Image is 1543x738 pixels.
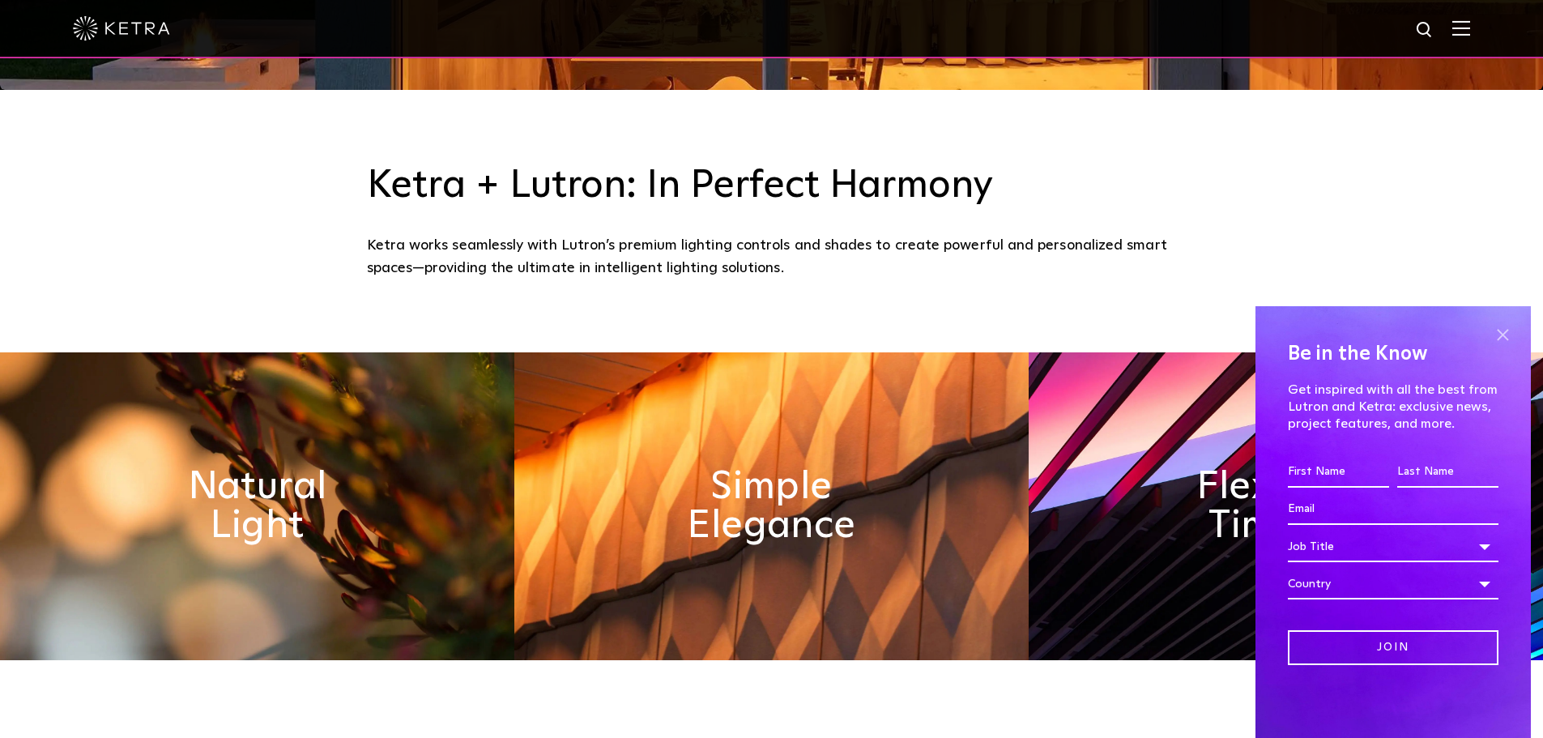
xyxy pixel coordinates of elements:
[135,467,378,545] h2: Natural Light
[1029,352,1543,660] img: flexible_timeless_ketra
[73,16,170,41] img: ketra-logo-2019-white
[1288,339,1498,369] h4: Be in the Know
[1415,20,1435,41] img: search icon
[514,352,1029,660] img: simple_elegance
[1288,382,1498,432] p: Get inspired with all the best from Lutron and Ketra: exclusive news, project features, and more.
[1452,20,1470,36] img: Hamburger%20Nav.svg
[1288,569,1498,599] div: Country
[367,234,1177,280] div: Ketra works seamlessly with Lutron’s premium lighting controls and shades to create powerful and ...
[650,467,893,545] h2: Simple Elegance
[1397,457,1498,488] input: Last Name
[1164,467,1407,545] h2: Flexible & Timeless
[1288,457,1389,488] input: First Name
[367,163,1177,210] h3: Ketra + Lutron: In Perfect Harmony
[1288,630,1498,665] input: Join
[1288,531,1498,562] div: Job Title
[1288,494,1498,525] input: Email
